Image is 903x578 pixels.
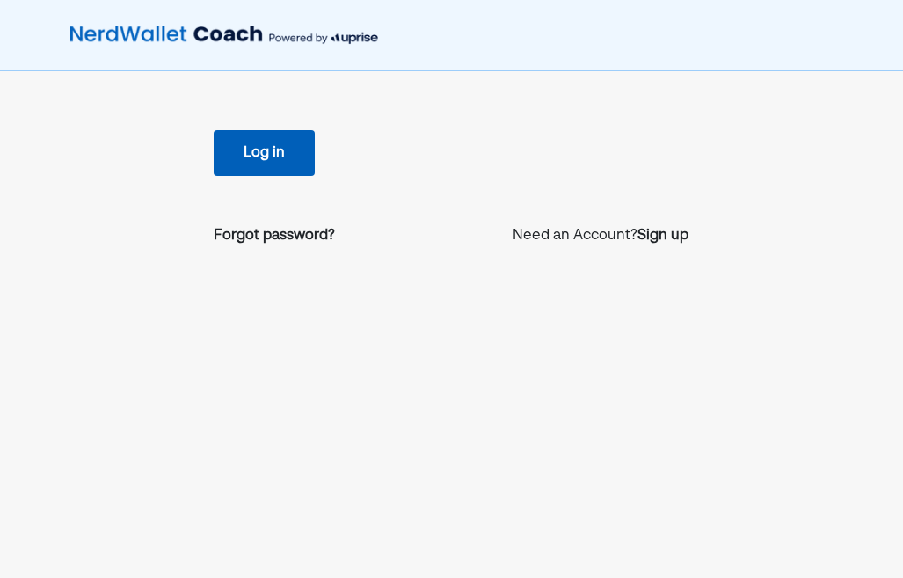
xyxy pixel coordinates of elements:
button: Log in [214,130,315,176]
p: Need an Account? [513,225,688,246]
a: Sign up [637,225,688,246]
a: Forgot password? [214,225,335,246]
